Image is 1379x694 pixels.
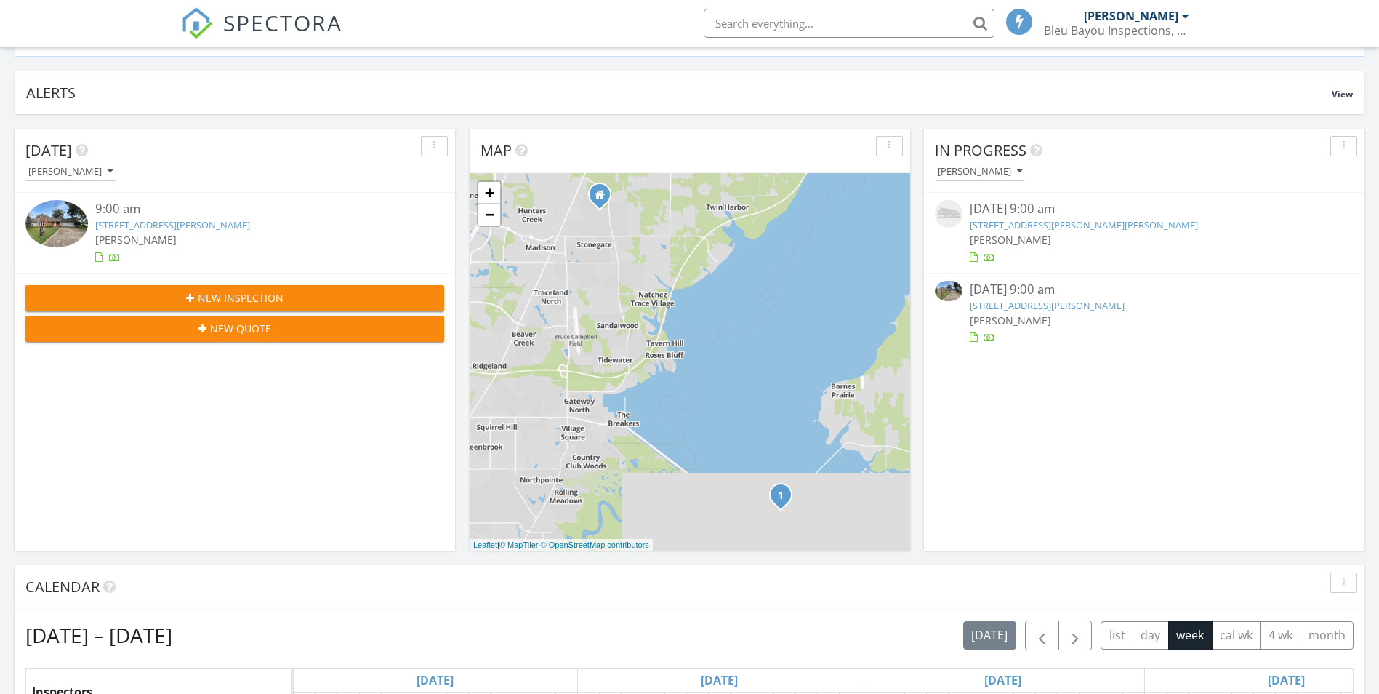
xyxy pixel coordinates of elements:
[1133,621,1169,650] button: day
[541,541,649,549] a: © OpenStreetMap contributors
[95,218,250,231] a: [STREET_ADDRESS][PERSON_NAME]
[473,541,497,549] a: Leaflet
[478,182,500,204] a: Zoom in
[28,167,113,177] div: [PERSON_NAME]
[600,194,608,203] div: Madison MS 39110
[1332,88,1353,100] span: View
[25,577,100,597] span: Calendar
[25,621,172,650] h2: [DATE] – [DATE]
[781,495,789,503] div: 423 Pelahatchie Shore Dr, Brandon, MS 39047
[935,200,962,228] img: house-placeholder-square-ca63347ab8c70e15b013bc22427d3df0f7f082c62ce06d78aee8ec4e70df452f.jpg
[970,281,1319,299] div: [DATE] 9:00 am
[25,200,444,265] a: 9:00 am [STREET_ADDRESS][PERSON_NAME] [PERSON_NAME]
[26,83,1332,103] div: Alerts
[935,162,1025,182] button: [PERSON_NAME]
[935,200,1354,265] a: [DATE] 9:00 am [STREET_ADDRESS][PERSON_NAME][PERSON_NAME] [PERSON_NAME]
[25,285,444,311] button: New Inspection
[1044,23,1189,38] div: Bleu Bayou Inspections, LLC
[499,541,539,549] a: © MapTiler
[1300,621,1354,650] button: month
[970,314,1051,327] span: [PERSON_NAME]
[95,233,177,247] span: [PERSON_NAME]
[413,669,457,692] a: Go to August 27, 2025
[938,167,1022,177] div: [PERSON_NAME]
[970,218,1198,231] a: [STREET_ADDRESS][PERSON_NAME][PERSON_NAME]
[1212,621,1261,650] button: cal wk
[1025,621,1059,650] button: Previous
[470,539,653,551] div: |
[95,200,409,218] div: 9:00 am
[181,20,342,50] a: SPECTORA
[481,140,512,160] span: Map
[935,140,1026,160] span: In Progress
[704,9,994,38] input: Search everything...
[25,316,444,342] button: New Quote
[935,281,1354,346] a: [DATE] 9:00 am [STREET_ADDRESS][PERSON_NAME] [PERSON_NAME]
[970,200,1319,218] div: [DATE] 9:00 am
[697,669,741,692] a: Go to August 28, 2025
[778,491,784,501] i: 1
[223,7,342,38] span: SPECTORA
[963,621,1016,650] button: [DATE]
[1168,621,1213,650] button: week
[981,669,1025,692] a: Go to August 29, 2025
[478,204,500,226] a: Zoom out
[25,200,88,247] img: 9360227%2Freports%2F03be1f41-44ac-431d-8de4-e4755b36f3a8%2Fcover_photos%2FAvrTfKps4S7aeuP0xhuv%2F...
[198,290,284,306] span: New Inspection
[1260,621,1300,650] button: 4 wk
[181,7,213,39] img: The Best Home Inspection Software - Spectora
[25,140,72,160] span: [DATE]
[25,162,116,182] button: [PERSON_NAME]
[210,321,271,336] span: New Quote
[1101,621,1133,650] button: list
[935,281,962,302] img: 9360227%2Freports%2F03be1f41-44ac-431d-8de4-e4755b36f3a8%2Fcover_photos%2FAvrTfKps4S7aeuP0xhuv%2F...
[970,299,1125,312] a: [STREET_ADDRESS][PERSON_NAME]
[1058,621,1093,650] button: Next
[1264,669,1308,692] a: Go to August 30, 2025
[1084,9,1178,23] div: [PERSON_NAME]
[970,233,1051,247] span: [PERSON_NAME]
